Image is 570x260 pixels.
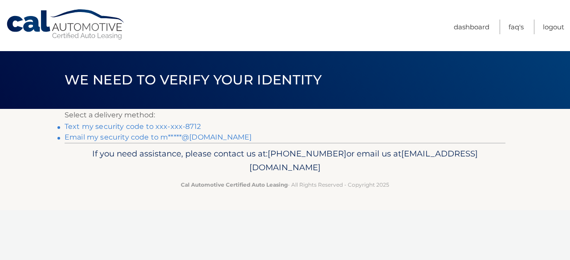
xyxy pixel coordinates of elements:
[6,9,126,40] a: Cal Automotive
[65,133,252,141] a: Email my security code to m*****@[DOMAIN_NAME]
[70,180,500,189] p: - All Rights Reserved - Copyright 2025
[65,109,505,121] p: Select a delivery method:
[454,20,489,34] a: Dashboard
[65,122,201,131] a: Text my security code to xxx-xxx-8712
[181,181,288,188] strong: Cal Automotive Certified Auto Leasing
[543,20,564,34] a: Logout
[268,148,346,159] span: [PHONE_NUMBER]
[65,72,322,88] span: We need to verify your identity
[70,147,500,175] p: If you need assistance, please contact us at: or email us at
[509,20,524,34] a: FAQ's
